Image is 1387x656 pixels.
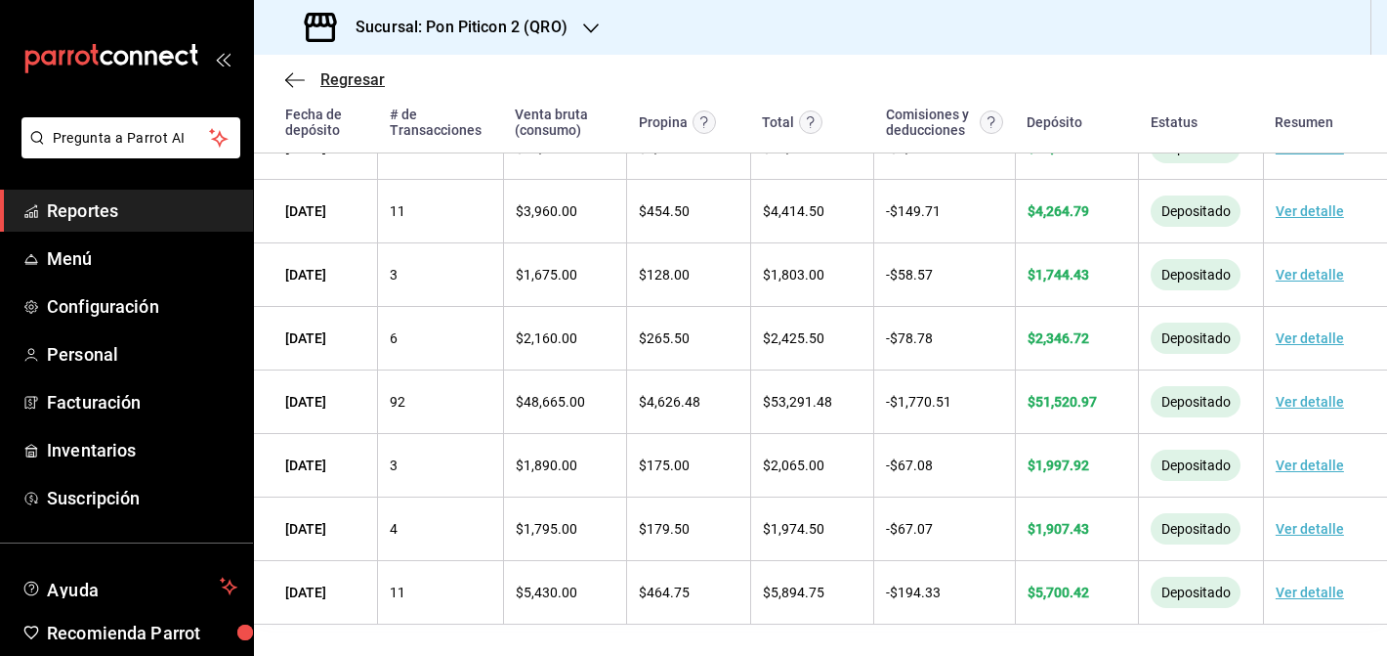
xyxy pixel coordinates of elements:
[1028,458,1089,473] span: $ 1,997.92
[516,203,577,219] span: $ 3,960.00
[639,203,690,219] span: $ 454.50
[516,585,577,600] span: $ 5,430.00
[47,437,237,463] span: Inventarios
[886,267,933,283] span: - $ 58.57
[886,521,933,537] span: - $ 67.07
[516,458,577,473] span: $ 1,890.00
[378,307,504,371] td: 6
[254,243,378,307] td: [DATE]
[1028,330,1089,346] span: $ 2,346.72
[639,330,690,346] span: $ 265.50
[1276,585,1344,600] a: Ver detalle
[1151,323,1240,354] div: El monto ha sido enviado a tu cuenta bancaria. Puede tardar en verse reflejado, según la entidad ...
[1276,203,1344,219] a: Ver detalle
[14,142,240,162] a: Pregunta a Parrot AI
[516,330,577,346] span: $ 2,160.00
[390,107,492,138] div: # de Transacciones
[1028,585,1089,600] span: $ 5,700.42
[285,70,385,89] button: Regresar
[1028,203,1089,219] span: $ 4,264.79
[762,114,794,130] div: Total
[1276,267,1344,283] a: Ver detalle
[1154,458,1239,473] span: Depositado
[1276,458,1344,473] a: Ver detalle
[1154,267,1239,283] span: Depositado
[763,330,824,346] span: $ 2,425.50
[515,107,615,138] div: Venta bruta (consumo)
[639,458,690,473] span: $ 175.00
[639,521,690,537] span: $ 179.50
[1154,585,1239,600] span: Depositado
[886,107,976,138] div: Comisiones y deducciones
[378,561,504,625] td: 11
[1154,394,1239,410] span: Depositado
[763,458,824,473] span: $ 2,065.00
[516,521,577,537] span: $ 1,795.00
[763,521,824,537] span: $ 1,974.50
[763,267,824,283] span: $ 1,803.00
[516,394,585,410] span: $ 48,665.00
[1276,394,1344,410] a: Ver detalle
[47,575,212,598] span: Ayuda
[1028,267,1089,283] span: $ 1,744.43
[378,243,504,307] td: 3
[1154,203,1239,219] span: Depositado
[1027,114,1082,130] div: Depósito
[47,341,237,368] span: Personal
[639,394,700,410] span: $ 4,626.48
[1154,330,1239,346] span: Depositado
[378,180,504,243] td: 11
[886,203,941,219] span: - $ 149.71
[215,51,231,66] button: open_drawer_menu
[1151,259,1240,290] div: El monto ha sido enviado a tu cuenta bancaria. Puede tardar en verse reflejado, según la entidad ...
[1028,394,1097,410] span: $ 51,520.97
[886,585,941,600] span: - $ 194.33
[763,394,832,410] span: $ 53,291.48
[47,620,237,646] span: Recomienda Parrot
[254,434,378,498] td: [DATE]
[763,585,824,600] span: $ 5,894.75
[21,117,240,158] button: Pregunta a Parrot AI
[320,70,385,89] span: Regresar
[1154,521,1239,537] span: Depositado
[1151,196,1240,227] div: El monto ha sido enviado a tu cuenta bancaria. Puede tardar en verse reflejado, según la entidad ...
[693,110,716,134] svg: Las propinas mostradas excluyen toda configuración de retención.
[1151,513,1240,545] div: El monto ha sido enviado a tu cuenta bancaria. Puede tardar en verse reflejado, según la entidad ...
[254,498,378,561] td: [DATE]
[340,16,567,39] h3: Sucursal: Pon Piticon 2 (QRO)
[47,485,237,511] span: Suscripción
[516,267,577,283] span: $ 1,675.00
[254,371,378,434] td: [DATE]
[47,245,237,272] span: Menú
[1151,114,1198,130] div: Estatus
[763,203,824,219] span: $ 4,414.50
[980,110,1003,134] svg: Contempla comisión de ventas y propinas, IVA, cancelaciones y devoluciones.
[639,585,690,600] span: $ 464.75
[799,110,822,134] svg: Este monto equivale al total de la venta más otros abonos antes de aplicar comisión e IVA.
[1275,114,1333,130] div: Resumen
[254,180,378,243] td: [DATE]
[1151,577,1240,608] div: El monto ha sido enviado a tu cuenta bancaria. Puede tardar en verse reflejado, según la entidad ...
[886,330,933,346] span: - $ 78.78
[1028,521,1089,537] span: $ 1,907.43
[639,267,690,283] span: $ 128.00
[47,293,237,320] span: Configuración
[639,114,688,130] div: Propina
[1151,386,1240,417] div: El monto ha sido enviado a tu cuenta bancaria. Puede tardar en verse reflejado, según la entidad ...
[886,458,933,473] span: - $ 67.08
[1276,521,1344,537] a: Ver detalle
[1151,450,1240,481] div: El monto ha sido enviado a tu cuenta bancaria. Puede tardar en verse reflejado, según la entidad ...
[378,371,504,434] td: 92
[53,128,210,149] span: Pregunta a Parrot AI
[1276,330,1344,346] a: Ver detalle
[886,394,951,410] span: - $ 1,770.51
[378,434,504,498] td: 3
[254,307,378,371] td: [DATE]
[47,197,237,224] span: Reportes
[47,389,237,415] span: Facturación
[378,498,504,561] td: 4
[254,561,378,625] td: [DATE]
[285,107,366,138] div: Fecha de depósito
